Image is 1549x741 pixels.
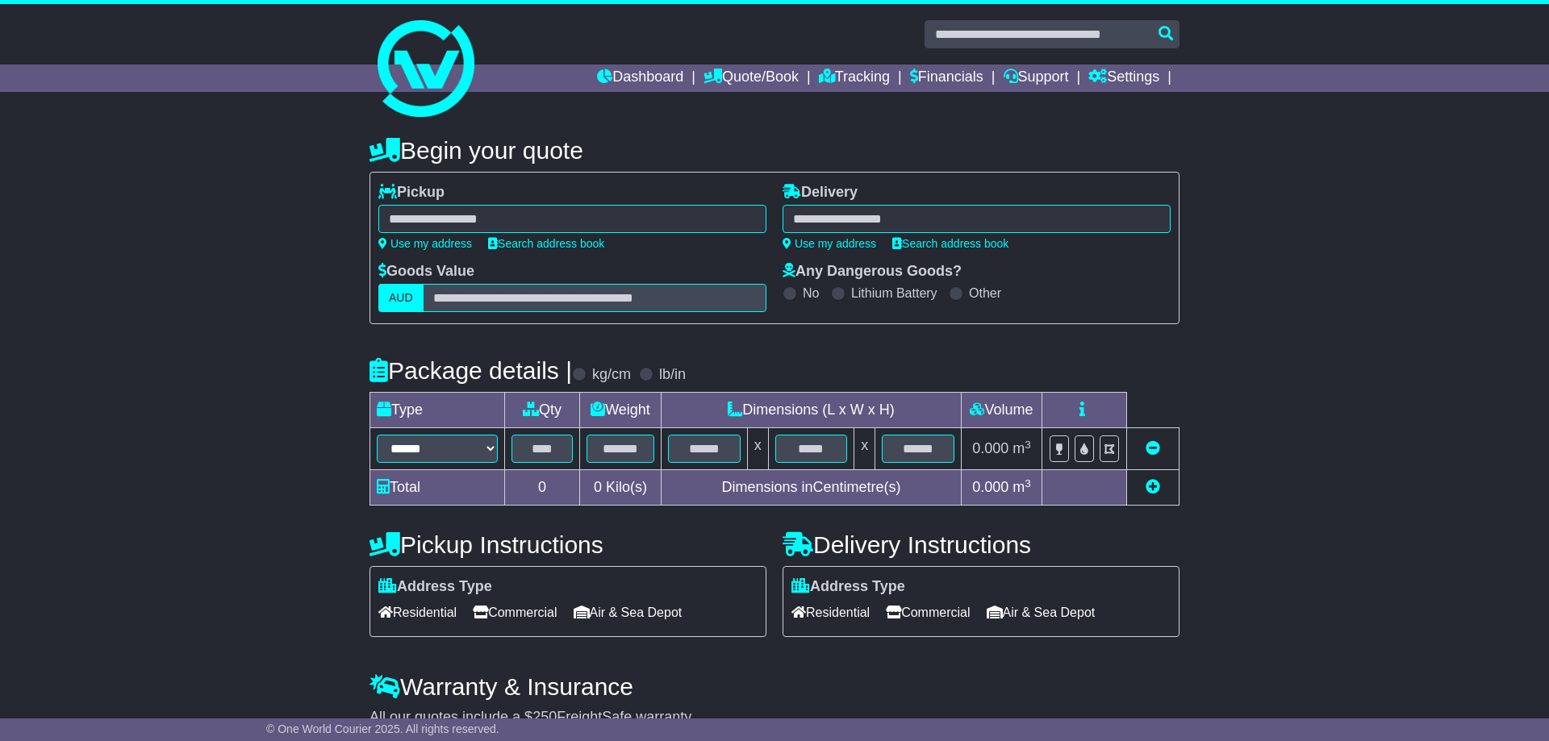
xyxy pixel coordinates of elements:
label: Any Dangerous Goods? [783,263,962,281]
h4: Warranty & Insurance [370,673,1179,700]
a: Support [1004,65,1069,92]
label: No [803,285,819,301]
td: Weight [580,393,662,428]
td: Dimensions in Centimetre(s) [661,470,961,506]
a: Remove this item [1146,440,1160,456]
span: Commercial [473,600,557,625]
sup: 3 [1025,477,1031,489]
a: Use my address [783,237,876,250]
h4: Begin your quote [370,137,1179,164]
span: Residential [378,600,457,625]
div: All our quotes include a $ FreightSafe warranty. [370,709,1179,726]
h4: Package details | [370,357,572,384]
span: 0 [594,479,602,495]
td: Qty [505,393,580,428]
h4: Delivery Instructions [783,531,1179,558]
a: Settings [1088,65,1159,92]
span: Air & Sea Depot [574,600,683,625]
a: Add new item [1146,479,1160,495]
a: Search address book [892,237,1008,250]
label: AUD [378,284,424,312]
span: © One World Courier 2025. All rights reserved. [266,722,499,735]
td: Total [370,470,505,506]
label: Address Type [791,578,905,596]
label: kg/cm [592,366,631,384]
td: 0 [505,470,580,506]
td: Volume [961,393,1042,428]
span: Residential [791,600,870,625]
span: Commercial [886,600,970,625]
a: Dashboard [597,65,683,92]
label: Lithium Battery [851,285,937,301]
label: Delivery [783,184,858,202]
td: x [747,428,768,470]
label: Goods Value [378,263,474,281]
h4: Pickup Instructions [370,531,766,558]
a: Quote/Book [704,65,799,92]
sup: 3 [1025,439,1031,451]
label: Other [969,285,1001,301]
span: 0.000 [972,440,1008,456]
label: Pickup [378,184,445,202]
a: Tracking [819,65,890,92]
span: 250 [532,709,557,725]
a: Financials [910,65,983,92]
td: Kilo(s) [580,470,662,506]
td: Dimensions (L x W x H) [661,393,961,428]
td: Type [370,393,505,428]
td: x [854,428,875,470]
span: Air & Sea Depot [987,600,1096,625]
span: 0.000 [972,479,1008,495]
span: m [1012,479,1031,495]
a: Use my address [378,237,472,250]
span: m [1012,440,1031,456]
a: Search address book [488,237,604,250]
label: lb/in [659,366,686,384]
label: Address Type [378,578,492,596]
